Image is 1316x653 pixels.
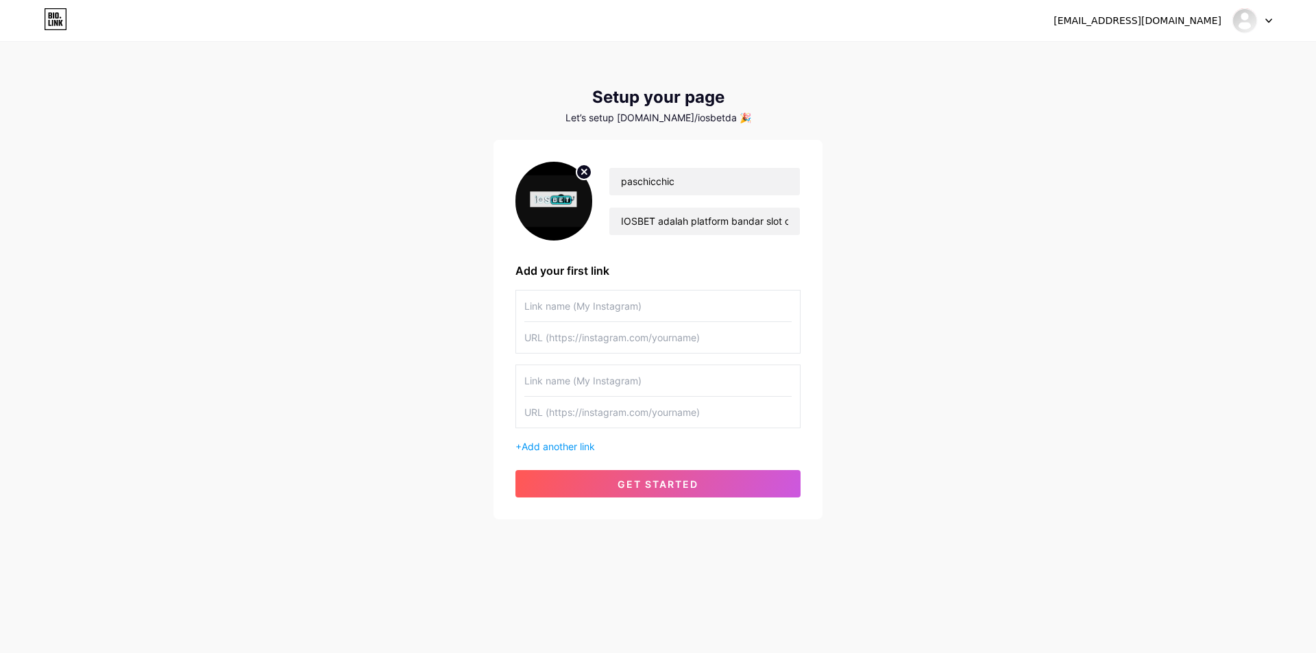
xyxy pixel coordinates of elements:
[609,208,800,235] input: bio
[522,441,595,452] span: Add another link
[524,365,792,396] input: Link name (My Instagram)
[515,439,801,454] div: +
[493,112,822,123] div: Let’s setup [DOMAIN_NAME]/iosbetda 🎉
[493,88,822,107] div: Setup your page
[524,291,792,321] input: Link name (My Instagram)
[524,322,792,353] input: URL (https://instagram.com/yourname)
[609,168,800,195] input: Your name
[515,162,592,241] img: profile pic
[524,397,792,428] input: URL (https://instagram.com/yourname)
[515,470,801,497] button: get started
[1232,8,1258,34] img: iosbet daftar
[515,262,801,279] div: Add your first link
[618,478,698,490] span: get started
[1053,14,1221,28] div: [EMAIL_ADDRESS][DOMAIN_NAME]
